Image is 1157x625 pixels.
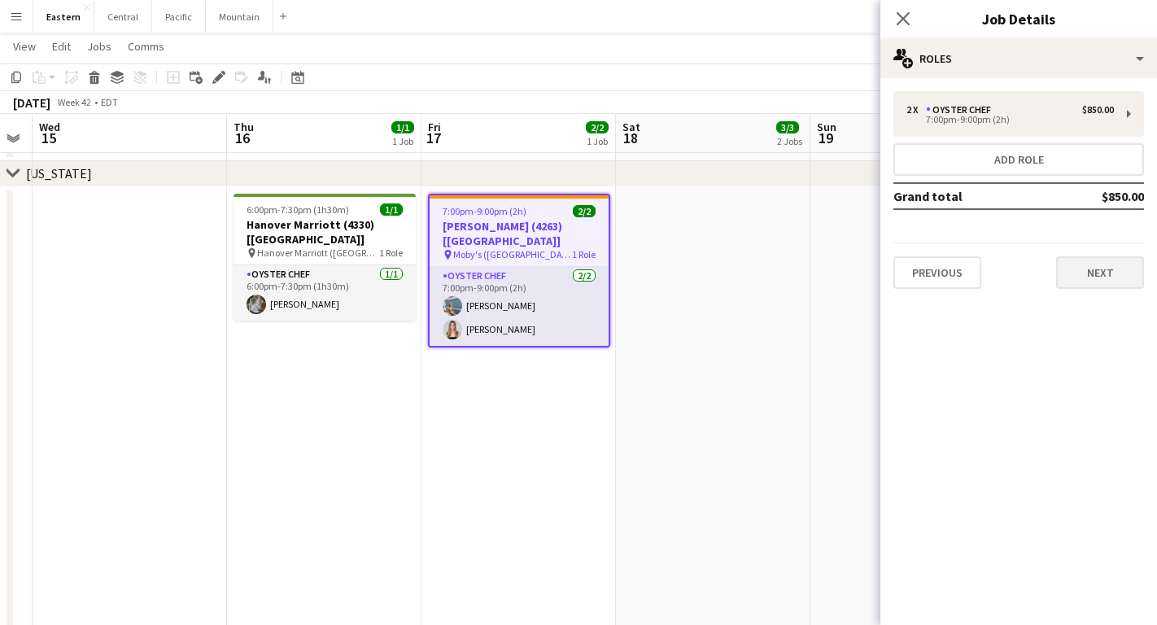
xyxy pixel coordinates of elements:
button: Add role [893,143,1144,176]
span: 15 [37,129,60,147]
span: Wed [39,120,60,134]
td: $850.00 [1048,183,1144,209]
span: Moby's ([GEOGRAPHIC_DATA], [GEOGRAPHIC_DATA]) [453,248,572,260]
span: 1 Role [572,248,596,260]
h3: [PERSON_NAME] (4263) [[GEOGRAPHIC_DATA]] [430,219,609,248]
app-job-card: 6:00pm-7:30pm (1h30m)1/1Hanover Marriott (4330) [[GEOGRAPHIC_DATA]] Hanover Marriott ([GEOGRAPHIC... [234,194,416,321]
td: Grand total [893,183,1048,209]
span: Week 42 [54,96,94,108]
a: View [7,36,42,57]
span: Comms [128,39,164,54]
div: 2 Jobs [777,135,802,147]
h3: Job Details [880,8,1157,29]
span: 1/1 [380,203,403,216]
span: Sun [817,120,836,134]
button: Previous [893,256,981,289]
div: [DATE] [13,94,50,111]
app-card-role: Oyster Chef1/16:00pm-7:30pm (1h30m)[PERSON_NAME] [234,265,416,321]
span: 7:00pm-9:00pm (2h) [443,205,526,217]
span: Fri [428,120,441,134]
h3: Hanover Marriott (4330) [[GEOGRAPHIC_DATA]] [234,217,416,247]
button: Eastern [33,1,94,33]
div: 1 Job [392,135,413,147]
a: Edit [46,36,77,57]
div: EDT [101,96,118,108]
button: Next [1056,256,1144,289]
span: 2/2 [573,205,596,217]
span: 1 Role [379,247,403,259]
button: Pacific [152,1,206,33]
div: 7:00pm-9:00pm (2h) [906,116,1114,124]
button: Mountain [206,1,273,33]
span: 19 [814,129,836,147]
app-job-card: 7:00pm-9:00pm (2h)2/2[PERSON_NAME] (4263) [[GEOGRAPHIC_DATA]] Moby's ([GEOGRAPHIC_DATA], [GEOGRAP... [428,194,610,347]
span: Thu [234,120,254,134]
div: 1 Job [587,135,608,147]
span: Hanover Marriott ([GEOGRAPHIC_DATA], [GEOGRAPHIC_DATA]) [257,247,379,259]
span: Edit [52,39,71,54]
div: [US_STATE] [26,165,92,181]
span: 6:00pm-7:30pm (1h30m) [247,203,349,216]
div: Oyster Chef [926,104,998,116]
app-card-role: Oyster Chef2/27:00pm-9:00pm (2h)[PERSON_NAME][PERSON_NAME] [430,267,609,346]
div: Roles [880,39,1157,78]
a: Comms [121,36,171,57]
span: 1/1 [391,121,414,133]
span: Sat [622,120,640,134]
span: View [13,39,36,54]
span: 18 [620,129,640,147]
a: Jobs [81,36,118,57]
span: 3/3 [776,121,799,133]
span: 16 [231,129,254,147]
span: 17 [426,129,441,147]
span: Jobs [87,39,111,54]
div: $850.00 [1082,104,1114,116]
span: 2/2 [586,121,609,133]
button: Central [94,1,152,33]
div: 2 x [906,104,926,116]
